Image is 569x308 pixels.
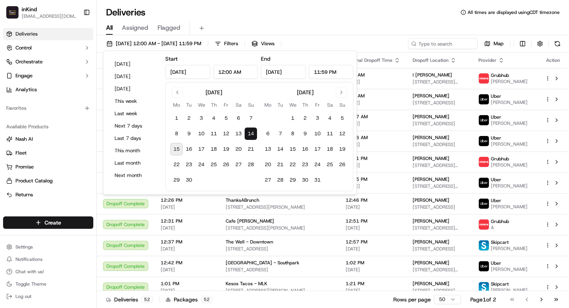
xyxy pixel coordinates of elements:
button: 23 [299,158,311,171]
button: 10 [311,128,324,140]
img: 1736555255976-a54dd68f-1ca7-489b-9aae-adbdc363a1c4 [8,74,22,88]
button: 30 [299,174,311,186]
button: Nash AI [3,133,93,145]
input: Got a question? Start typing here... [20,50,139,58]
input: Time [213,65,258,79]
button: 18 [324,143,336,155]
button: Chat with us! [3,266,93,277]
a: Analytics [3,83,93,96]
th: Monday [262,101,274,109]
span: Orchestrate [15,58,43,65]
button: Control [3,42,93,54]
button: 26 [336,158,348,171]
a: 📗Knowledge Base [5,109,62,123]
button: 9 [299,128,311,140]
button: 4 [207,112,220,124]
button: Go to previous month [172,87,183,98]
div: Available Products [3,121,93,133]
button: This month [111,145,158,156]
a: Product Catalog [6,177,90,184]
span: Fleet [15,150,27,157]
a: Promise [6,163,90,170]
button: 27 [262,174,274,186]
button: inKindinKind[EMAIL_ADDRESS][DOMAIN_NAME] [3,3,80,22]
button: 20 [232,143,245,155]
button: Promise [3,161,93,173]
button: 16 [299,143,311,155]
input: Date [261,65,306,79]
span: Chat with us! [15,269,44,275]
button: [DATE] [111,83,158,94]
button: Product Catalog [3,175,93,187]
button: 8 [286,128,299,140]
span: Engage [15,72,33,79]
th: Thursday [207,101,220,109]
span: Nash AI [15,136,33,143]
button: 22 [170,158,183,171]
button: Next 7 days [111,121,158,131]
button: 13 [232,128,245,140]
button: 3 [311,112,324,124]
button: 2 [183,112,195,124]
button: 31 [311,174,324,186]
button: Last month [111,158,158,168]
button: Toggle Theme [3,279,93,289]
button: 2 [299,112,311,124]
span: Analytics [15,86,37,93]
button: Engage [3,70,93,82]
th: Friday [311,101,324,109]
div: [DATE] [206,88,222,96]
button: [EMAIL_ADDRESS][DOMAIN_NAME] [22,13,77,19]
button: Orchestrate [3,56,93,68]
button: Last 7 days [111,133,158,144]
button: 21 [245,143,257,155]
a: Nash AI [6,136,90,143]
button: 29 [170,174,183,186]
button: 27 [232,158,245,171]
button: 5 [220,112,232,124]
button: 14 [245,128,257,140]
button: inKind [22,5,37,13]
button: 9 [183,128,195,140]
p: Welcome 👋 [8,31,141,43]
button: 15 [170,143,183,155]
button: 3 [195,112,207,124]
div: [DATE] [297,88,314,96]
button: 26 [220,158,232,171]
span: Deliveries [15,31,38,37]
img: inKind [6,6,19,19]
button: 25 [207,158,220,171]
button: 25 [324,158,336,171]
span: Log out [15,293,31,299]
button: 10 [195,128,207,140]
button: 8 [170,128,183,140]
button: Start new chat [132,76,141,85]
a: Powered byPylon [55,131,94,137]
button: 28 [245,158,257,171]
button: 22 [286,158,299,171]
span: Knowledge Base [15,112,59,120]
button: Last week [111,108,158,119]
button: 13 [262,143,274,155]
button: 14 [274,143,286,155]
label: End [261,55,270,62]
th: Tuesday [183,101,195,109]
th: Sunday [336,101,348,109]
button: 16 [183,143,195,155]
button: Returns [3,189,93,201]
button: 11 [207,128,220,140]
button: This week [111,96,158,107]
button: 24 [195,158,207,171]
span: Promise [15,163,34,170]
a: Returns [6,191,90,198]
th: Wednesday [286,101,299,109]
th: Tuesday [274,101,286,109]
th: Saturday [324,101,336,109]
button: 4 [324,112,336,124]
span: Control [15,44,32,51]
span: Notifications [15,256,43,262]
label: Start [165,55,178,62]
button: 6 [262,128,274,140]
